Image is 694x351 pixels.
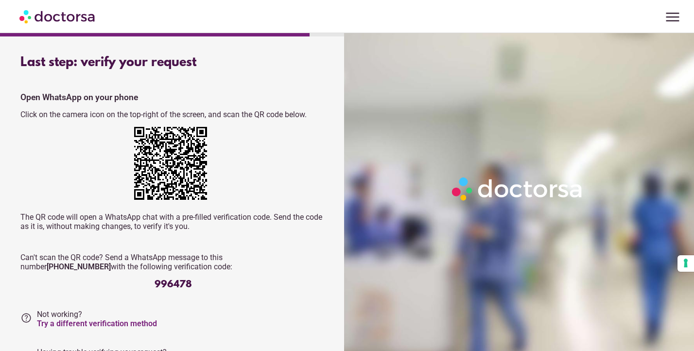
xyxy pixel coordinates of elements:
a: Try a different verification method [37,319,157,328]
img: O9IREgAAAAZJREFUAwD23kBC+tNVlgAAAABJRU5ErkJggg== [134,127,207,200]
strong: Open WhatsApp on your phone [20,92,138,102]
div: https://wa.me/+12673231263?text=My+request+verification+code+is+996478 [134,127,212,205]
span: menu [663,8,682,26]
i: help [20,312,32,324]
span: Not working? [37,310,157,328]
strong: [PHONE_NUMBER] [47,262,111,271]
img: Doctorsa.com [19,5,96,27]
p: Click on the camera icon on the top-right of the screen, and scan the QR code below. [20,110,326,119]
p: The QR code will open a WhatsApp chat with a pre-filled verification code. Send the code as it is... [20,212,326,231]
div: 996478 [20,279,326,290]
button: Your consent preferences for tracking technologies [677,255,694,272]
div: Last step: verify your request [20,55,326,70]
p: Can't scan the QR code? Send a WhatsApp message to this number with the following verification code: [20,253,326,271]
img: Logo-Doctorsa-trans-White-partial-flat.png [448,174,587,205]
